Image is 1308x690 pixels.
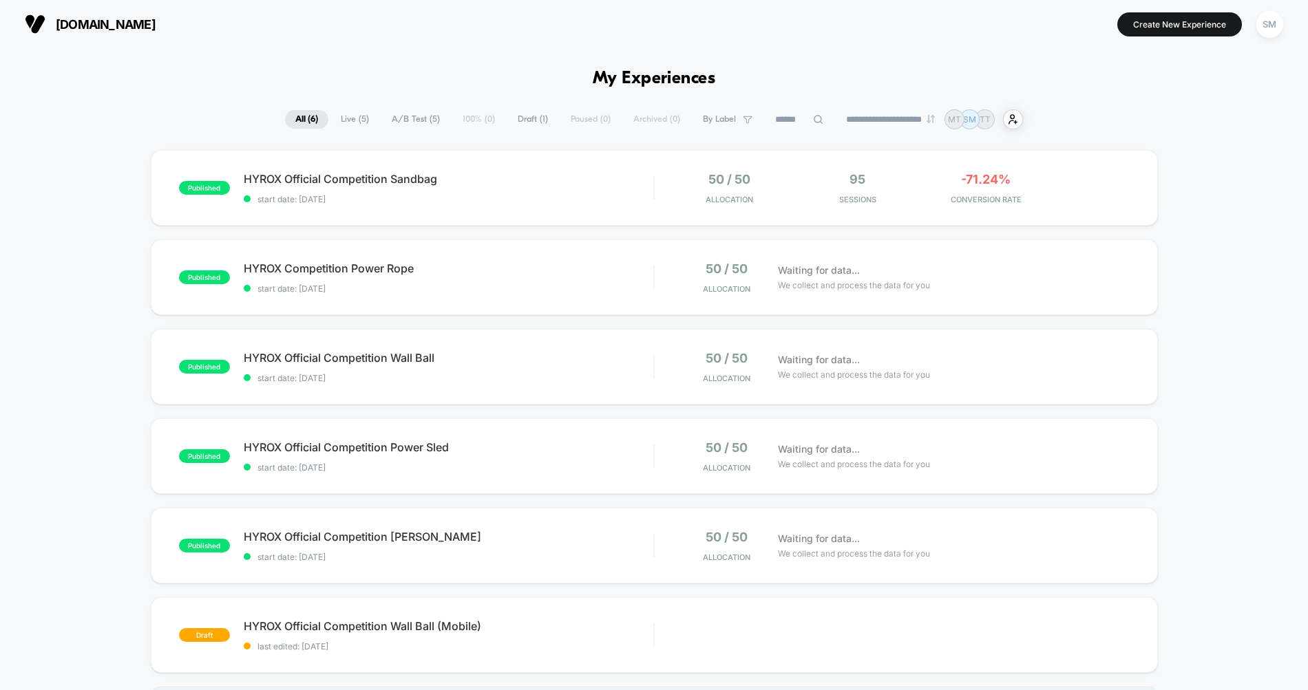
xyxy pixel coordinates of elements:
[706,351,748,365] span: 50 / 50
[244,351,654,365] span: HYROX Official Competition Wall Ball
[961,172,1011,186] span: -71.24%
[850,172,865,186] span: 95
[706,440,748,455] span: 50 / 50
[244,194,654,204] span: start date: [DATE]
[179,270,230,284] span: published
[703,463,750,473] span: Allocation
[179,628,230,642] span: draft
[179,181,230,195] span: published
[25,14,45,34] img: Visually logo
[778,352,860,367] span: Waiting for data...
[244,283,654,294] span: start date: [DATE]
[244,552,654,562] span: start date: [DATE]
[948,114,961,125] p: MT
[963,114,976,125] p: SM
[244,261,654,275] span: HYROX Competition Power Rope
[56,17,156,32] span: [DOMAIN_NAME]
[507,110,558,129] span: Draft ( 1 )
[1117,12,1242,36] button: Create New Experience
[244,172,654,186] span: HYROX Official Competition Sandbag
[1256,11,1283,38] div: SM
[593,69,716,89] h1: My Experiences
[1252,10,1287,39] button: SM
[244,641,654,651] span: last edited: [DATE]
[778,547,930,560] span: We collect and process the data for you
[244,462,654,473] span: start date: [DATE]
[797,195,918,204] span: Sessions
[179,539,230,552] span: published
[330,110,379,129] span: Live ( 5 )
[381,110,450,129] span: A/B Test ( 5 )
[244,373,654,383] span: start date: [DATE]
[244,530,654,543] span: HYROX Official Competition [PERSON_NAME]
[778,442,860,457] span: Waiting for data...
[778,368,930,381] span: We collect and process the data for you
[778,279,930,292] span: We collect and process the data for you
[703,114,736,125] span: By Label
[703,284,750,294] span: Allocation
[703,552,750,562] span: Allocation
[179,360,230,374] span: published
[706,530,748,544] span: 50 / 50
[925,195,1047,204] span: CONVERSION RATE
[244,619,654,633] span: HYROX Official Competition Wall Ball (Mobile)
[980,114,991,125] p: TT
[179,449,230,463] span: published
[21,13,160,35] button: [DOMAIN_NAME]
[778,263,860,278] span: Waiting for data...
[703,374,750,383] span: Allocation
[706,261,748,276] span: 50 / 50
[244,440,654,454] span: HYROX Official Competition Power Sled
[285,110,328,129] span: All ( 6 )
[778,531,860,546] span: Waiting for data...
[927,115,935,123] img: end
[708,172,750,186] span: 50 / 50
[778,457,930,471] span: We collect and process the data for you
[706,195,753,204] span: Allocation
